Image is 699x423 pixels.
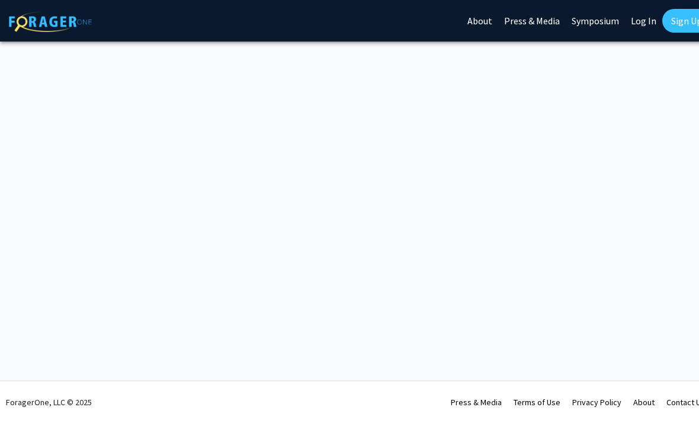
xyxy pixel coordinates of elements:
a: Privacy Policy [572,397,621,408]
img: ForagerOne Logo [9,11,92,32]
a: Terms of Use [514,397,560,408]
a: Press & Media [451,397,502,408]
a: About [633,397,655,408]
div: ForagerOne, LLC © 2025 [6,381,92,423]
